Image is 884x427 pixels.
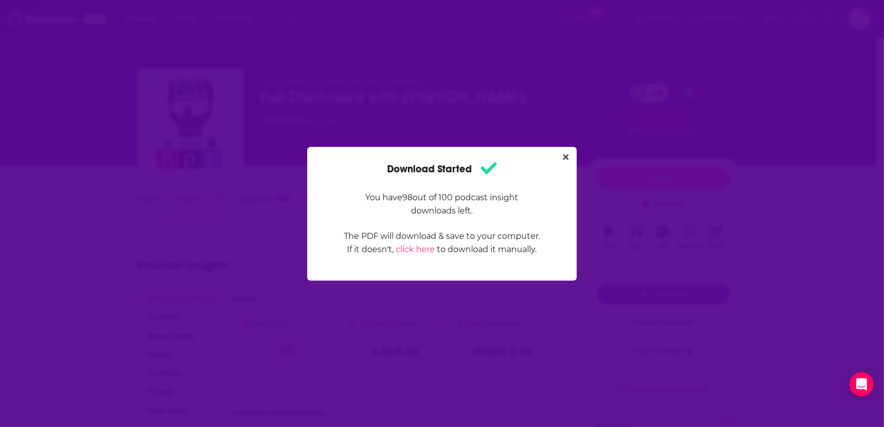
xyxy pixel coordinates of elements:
a: click here [396,245,435,254]
p: The PDF will download & save to your computer. If it doesn't, to download it manually. [343,230,541,256]
div: Open Intercom Messenger [849,372,874,396]
p: You have 98 out of 100 podcast insight downloads left. [343,191,541,218]
h1: Download Started [388,159,497,179]
button: Close [559,151,573,164]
